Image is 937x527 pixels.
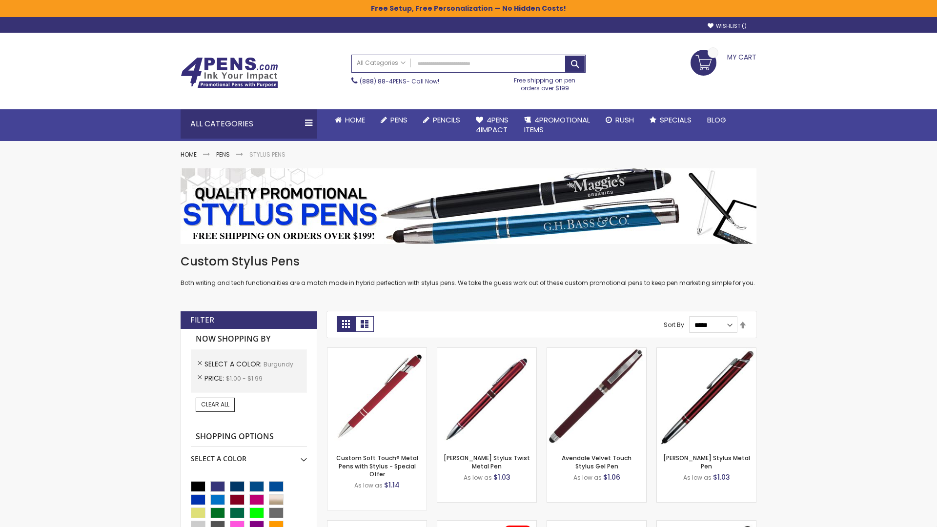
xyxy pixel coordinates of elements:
div: Both writing and tech functionalities are a match made in hybrid perfection with stylus pens. We ... [181,254,756,287]
a: Custom Soft Touch® Metal Pens with Stylus-Burgundy [327,347,427,356]
span: Blog [707,115,726,125]
span: Clear All [201,400,229,408]
span: $1.03 [713,472,730,482]
strong: Filter [190,315,214,325]
div: All Categories [181,109,317,139]
a: Clear All [196,398,235,411]
strong: Stylus Pens [249,150,285,159]
span: All Categories [357,59,406,67]
a: Avendale Velvet Touch Stylus Gel Pen [562,454,631,470]
div: Free shipping on pen orders over $199 [504,73,586,92]
span: 4Pens 4impact [476,115,509,135]
span: As low as [464,473,492,482]
span: Specials [660,115,692,125]
span: Select A Color [204,359,264,369]
span: Pens [390,115,407,125]
img: Avendale Velvet Touch Stylus Gel Pen-Burgundy [547,348,646,447]
strong: Grid [337,316,355,332]
span: Price [204,373,226,383]
span: As low as [354,481,383,489]
span: Rush [615,115,634,125]
a: Home [181,150,197,159]
span: $1.06 [603,472,620,482]
a: [PERSON_NAME] Stylus Metal Pen [663,454,750,470]
span: As low as [573,473,602,482]
a: 4Pens4impact [468,109,516,141]
a: 4PROMOTIONALITEMS [516,109,598,141]
span: $1.00 - $1.99 [226,374,263,383]
img: Colter Stylus Twist Metal Pen-Burgundy [437,348,536,447]
label: Sort By [664,321,684,329]
img: Custom Soft Touch® Metal Pens with Stylus-Burgundy [327,348,427,447]
h1: Custom Stylus Pens [181,254,756,269]
span: $1.03 [493,472,510,482]
a: Avendale Velvet Touch Stylus Gel Pen-Burgundy [547,347,646,356]
span: Pencils [433,115,460,125]
a: (888) 88-4PENS [360,77,407,85]
a: Custom Soft Touch® Metal Pens with Stylus - Special Offer [336,454,418,478]
a: Rush [598,109,642,131]
a: Home [327,109,373,131]
a: Pens [373,109,415,131]
span: Home [345,115,365,125]
a: [PERSON_NAME] Stylus Twist Metal Pen [444,454,530,470]
strong: Now Shopping by [191,329,307,349]
img: Stylus Pens [181,168,756,244]
span: - Call Now! [360,77,439,85]
a: Pencils [415,109,468,131]
a: Wishlist [708,22,747,30]
div: Select A Color [191,447,307,464]
img: Olson Stylus Metal Pen-Burgundy [657,348,756,447]
img: 4Pens Custom Pens and Promotional Products [181,57,278,88]
a: Colter Stylus Twist Metal Pen-Burgundy [437,347,536,356]
a: All Categories [352,55,410,71]
span: As low as [683,473,712,482]
strong: Shopping Options [191,426,307,447]
a: Specials [642,109,699,131]
span: 4PROMOTIONAL ITEMS [524,115,590,135]
a: Blog [699,109,734,131]
a: Pens [216,150,230,159]
span: $1.14 [384,480,400,490]
span: Burgundy [264,360,293,368]
a: Olson Stylus Metal Pen-Burgundy [657,347,756,356]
